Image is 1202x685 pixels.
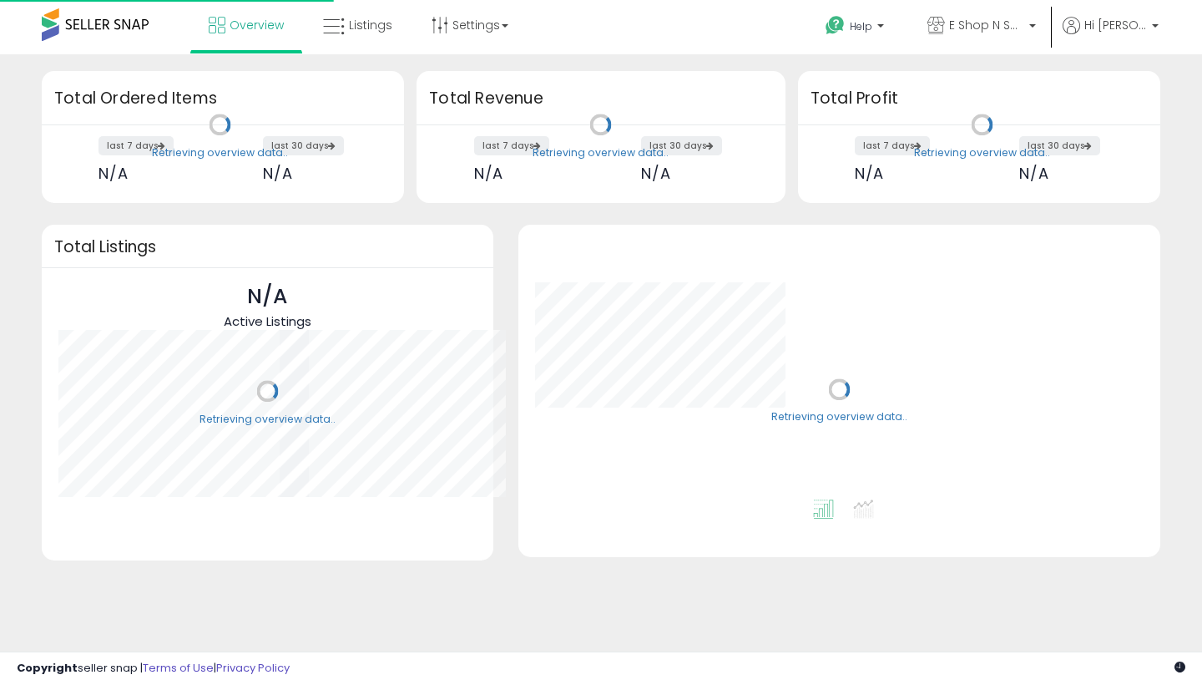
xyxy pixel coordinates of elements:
[533,145,669,160] div: Retrieving overview data..
[812,3,901,54] a: Help
[349,17,392,33] span: Listings
[230,17,284,33] span: Overview
[825,15,846,36] i: Get Help
[17,660,78,676] strong: Copyright
[1084,17,1147,33] span: Hi [PERSON_NAME]
[949,17,1024,33] span: E Shop N Save
[152,145,288,160] div: Retrieving overview data..
[850,19,872,33] span: Help
[143,660,214,676] a: Terms of Use
[17,661,290,677] div: seller snap | |
[771,410,907,425] div: Retrieving overview data..
[914,145,1050,160] div: Retrieving overview data..
[216,660,290,676] a: Privacy Policy
[1063,17,1159,54] a: Hi [PERSON_NAME]
[199,412,336,427] div: Retrieving overview data..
